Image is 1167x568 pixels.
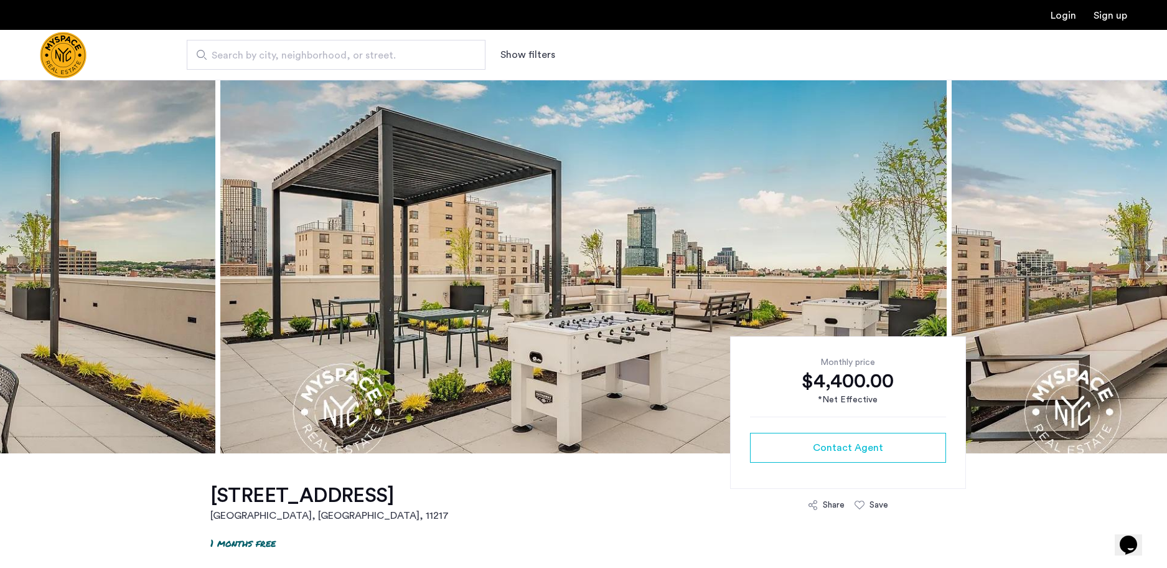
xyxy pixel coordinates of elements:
button: button [750,433,946,463]
img: apartment [220,80,947,453]
div: Save [869,499,888,511]
p: 1 months free [210,536,276,550]
div: Share [823,499,845,511]
button: Previous apartment [9,256,30,277]
img: logo [40,32,87,78]
a: [STREET_ADDRESS][GEOGRAPHIC_DATA], [GEOGRAPHIC_DATA], 11217 [210,483,449,523]
div: Monthly price [750,356,946,369]
h2: [GEOGRAPHIC_DATA], [GEOGRAPHIC_DATA] , 11217 [210,508,449,523]
a: Login [1051,11,1076,21]
div: $4,400.00 [750,369,946,394]
a: Cazamio Logo [40,32,87,78]
h1: [STREET_ADDRESS] [210,483,449,508]
span: Search by city, neighborhood, or street. [212,48,451,63]
input: Apartment Search [187,40,485,70]
button: Next apartment [1137,256,1158,277]
button: Show or hide filters [500,47,555,62]
a: Registration [1094,11,1127,21]
div: *Net Effective [750,394,946,407]
span: Contact Agent [813,440,883,455]
iframe: chat widget [1115,518,1155,556]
